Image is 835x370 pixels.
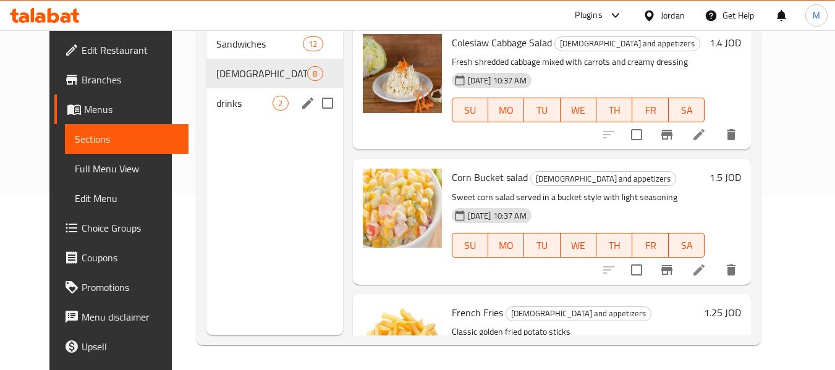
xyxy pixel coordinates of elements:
a: Choice Groups [54,213,189,243]
a: Menus [54,95,189,124]
span: M [813,9,820,22]
span: Coupons [82,250,179,265]
button: delete [716,120,746,149]
button: SA [669,98,705,122]
span: Sandwiches [216,36,303,51]
button: MO [488,233,524,258]
div: Salads and appetizers [530,171,676,186]
p: Classic golden fried potato sticks [452,324,700,340]
a: Sections [65,124,189,154]
span: TH [601,237,627,254]
span: Edit Restaurant [82,43,179,57]
span: Coleslaw Cabbage Salad [452,33,552,52]
button: Branch-specific-item [652,255,682,285]
h6: 1.25 JOD [704,304,741,321]
span: FR [637,101,663,119]
button: TU [524,233,560,258]
nav: Menu sections [206,24,342,123]
h6: 1.5 JOD [710,169,741,186]
span: Choice Groups [82,221,179,235]
div: drinks2edit [206,88,342,118]
span: MO [493,101,519,119]
button: TH [596,98,632,122]
span: Promotions [82,280,179,295]
a: Edit Restaurant [54,35,189,65]
span: Branches [82,72,179,87]
span: TU [529,101,555,119]
div: Salads and appetizers [554,36,700,51]
img: Coleslaw Cabbage Salad [363,34,442,113]
span: [DEMOGRAPHIC_DATA] and appetizers [531,172,676,186]
span: [DEMOGRAPHIC_DATA] and appetizers [506,306,651,321]
span: SA [674,101,700,119]
span: Menu disclaimer [82,309,179,324]
span: Edit Menu [75,191,179,206]
span: SA [674,237,700,254]
button: TH [596,233,632,258]
span: 12 [303,38,322,50]
span: SU [457,101,483,119]
span: WE [566,237,591,254]
div: items [273,96,288,111]
span: Menus [84,102,179,117]
span: 2 [273,98,287,109]
button: WE [561,98,596,122]
a: Edit menu item [692,127,706,142]
div: Salads and appetizers [216,66,307,81]
button: SA [669,233,705,258]
span: drinks [216,96,273,111]
span: Corn Bucket salad [452,168,528,187]
span: FR [637,237,663,254]
span: TU [529,237,555,254]
span: Full Menu View [75,161,179,176]
a: Full Menu View [65,154,189,183]
span: French Fries [452,303,503,322]
span: Sections [75,132,179,146]
a: Edit Menu [65,183,189,213]
div: Jordan [661,9,685,22]
a: Promotions [54,272,189,302]
h6: 1.4 JOD [710,34,741,51]
img: Corn Bucket salad [363,169,442,248]
a: Edit menu item [692,263,706,277]
span: WE [566,101,591,119]
div: Plugins [575,8,602,23]
div: items [307,66,323,81]
div: items [303,36,323,51]
span: [DEMOGRAPHIC_DATA] and appetizers [555,36,700,51]
div: Salads and appetizers [506,306,651,321]
button: delete [716,255,746,285]
span: 8 [308,68,322,80]
button: Branch-specific-item [652,120,682,149]
button: SU [452,98,488,122]
span: Select to update [624,122,650,148]
span: [DEMOGRAPHIC_DATA] and appetizers [216,66,307,81]
button: FR [632,98,668,122]
div: Sandwiches12 [206,29,342,59]
a: Coupons [54,243,189,272]
button: SU [452,233,488,258]
button: TU [524,98,560,122]
button: MO [488,98,524,122]
a: Branches [54,65,189,95]
button: WE [561,233,596,258]
button: FR [632,233,668,258]
p: Fresh shredded cabbage mixed with carrots and creamy dressing [452,54,705,70]
span: [DATE] 10:37 AM [463,75,532,86]
p: Sweet corn salad served in a bucket style with light seasoning [452,190,705,205]
span: [DATE] 10:37 AM [463,210,532,222]
a: Upsell [54,332,189,361]
span: MO [493,237,519,254]
span: Select to update [624,257,650,283]
span: Upsell [82,339,179,354]
div: [DEMOGRAPHIC_DATA] and appetizers8 [206,59,342,88]
button: edit [299,94,317,112]
a: Menu disclaimer [54,302,189,332]
span: TH [601,101,627,119]
span: SU [457,237,483,254]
